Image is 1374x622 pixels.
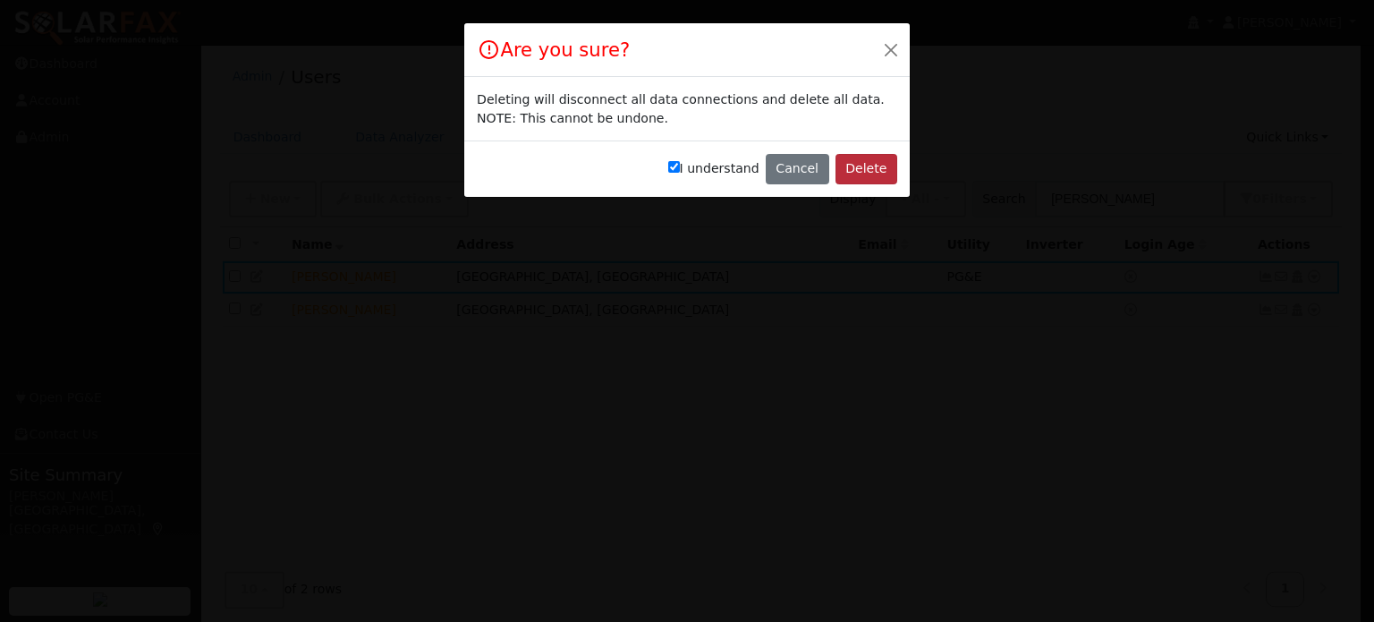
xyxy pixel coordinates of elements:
button: Cancel [766,154,829,184]
button: Close [878,37,903,62]
button: Delete [835,154,897,184]
div: Deleting will disconnect all data connections and delete all data. NOTE: This cannot be undone. [477,90,897,128]
input: I understand [668,161,680,173]
h4: Are you sure? [477,36,630,64]
label: I understand [668,159,759,178]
